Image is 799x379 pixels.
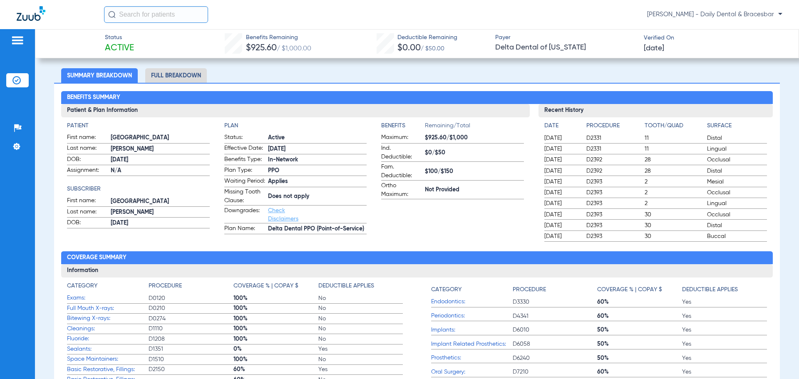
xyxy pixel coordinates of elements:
[67,218,108,228] span: DOB:
[586,145,642,153] span: D2331
[431,340,513,349] span: Implant Related Prosthetics:
[757,339,799,379] iframe: Chat Widget
[149,282,182,290] h4: Procedure
[268,192,367,201] span: Does not apply
[67,166,108,176] span: Assignment:
[67,121,209,130] app-breakdown-title: Patient
[597,285,662,294] h4: Coverage % | Copay $
[67,304,149,313] span: Full Mouth X-rays:
[431,282,513,297] app-breakdown-title: Category
[381,133,422,143] span: Maximum:
[224,155,265,165] span: Benefits Type:
[645,178,704,186] span: 2
[233,365,318,374] span: 60%
[318,315,403,323] span: No
[597,326,682,334] span: 50%
[513,368,598,376] span: D7210
[381,163,422,180] span: Fam. Deductible:
[586,134,642,142] span: D2331
[495,33,637,42] span: Payer
[682,285,738,294] h4: Deductible Applies
[597,312,682,320] span: 60%
[67,355,149,364] span: Space Maintainers:
[233,325,318,333] span: 100%
[233,282,298,290] h4: Coverage % | Copay $
[104,6,208,23] input: Search for patients
[544,199,579,208] span: [DATE]
[645,121,704,133] app-breakdown-title: Tooth/Quad
[61,264,772,277] h3: Information
[268,145,367,154] span: [DATE]
[381,121,425,130] h4: Benefits
[513,326,598,334] span: D6010
[318,294,403,302] span: No
[67,345,149,354] span: Sealants:
[645,145,704,153] span: 11
[431,297,513,306] span: Endodontics:
[111,208,209,217] span: [PERSON_NAME]
[318,282,403,293] app-breakdown-title: Deductible Applies
[425,121,524,133] span: Remaining/Total
[597,298,682,306] span: 60%
[707,121,767,130] h4: Surface
[707,199,767,208] span: Lingual
[145,68,207,83] li: Full Breakdown
[544,221,579,230] span: [DATE]
[67,155,108,165] span: DOB:
[431,312,513,320] span: Periodontics:
[224,121,367,130] h4: Plan
[149,355,233,364] span: D1510
[513,298,598,306] span: D3330
[425,167,524,176] span: $100/$150
[513,312,598,320] span: D4341
[149,335,233,343] span: D1208
[381,144,422,161] span: Ind. Deductible:
[318,304,403,312] span: No
[645,156,704,164] span: 28
[544,156,579,164] span: [DATE]
[682,354,767,362] span: Yes
[111,197,209,206] span: [GEOGRAPHIC_DATA]
[707,134,767,142] span: Distal
[67,144,108,154] span: Last name:
[682,326,767,334] span: Yes
[513,285,546,294] h4: Procedure
[544,232,579,240] span: [DATE]
[277,45,311,52] span: / $1,000.00
[233,294,318,302] span: 100%
[586,232,642,240] span: D2393
[61,104,529,117] h3: Patient & Plan Information
[11,35,24,45] img: hamburger-icon
[707,145,767,153] span: Lingual
[597,340,682,348] span: 50%
[645,211,704,219] span: 30
[645,232,704,240] span: 30
[682,282,767,297] app-breakdown-title: Deductible Applies
[149,325,233,333] span: D1110
[645,167,704,175] span: 28
[644,34,785,42] span: Verified On
[233,304,318,312] span: 100%
[67,365,149,374] span: Basic Restorative, Fillings:
[707,178,767,186] span: Mesial
[233,355,318,364] span: 100%
[645,134,704,142] span: 11
[246,33,311,42] span: Benefits Remaining
[586,156,642,164] span: D2392
[707,167,767,175] span: Distal
[224,166,265,176] span: Plan Type:
[67,325,149,333] span: Cleanings:
[318,325,403,333] span: No
[105,33,134,42] span: Status
[111,145,209,154] span: [PERSON_NAME]
[61,251,772,265] h2: Coverage Summary
[544,145,579,153] span: [DATE]
[67,196,108,206] span: First name:
[111,156,209,164] span: [DATE]
[381,181,422,199] span: Ortho Maximum:
[67,185,209,193] h4: Subscriber
[645,199,704,208] span: 2
[544,178,579,186] span: [DATE]
[586,167,642,175] span: D2392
